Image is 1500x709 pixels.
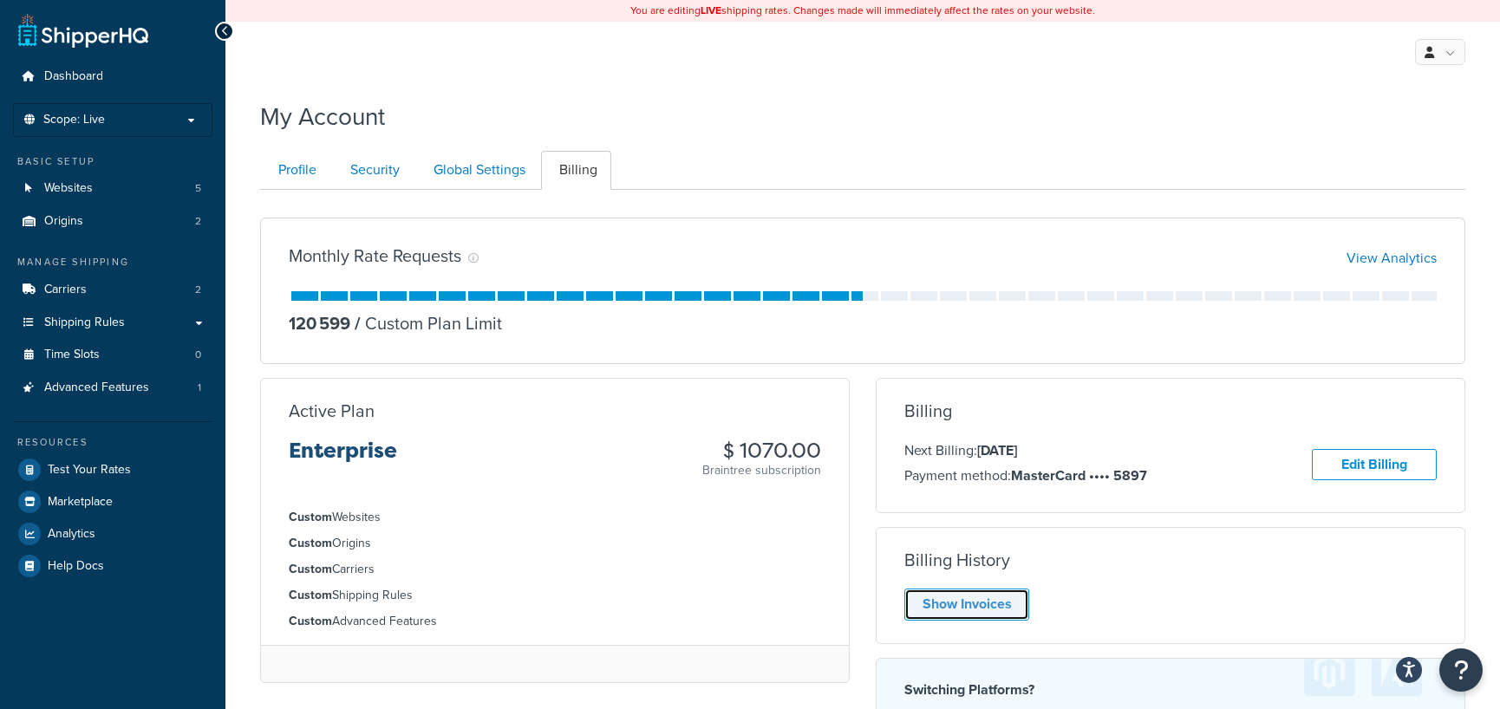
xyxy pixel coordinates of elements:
span: 1 [198,381,201,395]
strong: Custom [289,560,332,578]
strong: MasterCard •••• 5897 [1011,465,1147,485]
a: Analytics [13,518,212,550]
a: Websites 5 [13,172,212,205]
a: View Analytics [1347,248,1437,268]
p: Payment method: [904,465,1147,487]
strong: [DATE] [977,440,1017,460]
strong: Custom [289,586,332,604]
span: Origins [44,214,83,229]
span: Scope: Live [43,113,105,127]
h3: Billing History [904,550,1010,569]
span: 5 [195,181,201,196]
li: Advanced Features [289,612,821,631]
strong: Custom [289,508,332,526]
span: Shipping Rules [44,315,125,330]
button: Open Resource Center [1439,648,1483,692]
a: Advanced Features 1 [13,372,212,404]
a: Shipping Rules [13,307,212,339]
a: Origins 2 [13,205,212,237]
b: LIVE [701,3,721,18]
a: Time Slots 0 [13,339,212,371]
h3: Enterprise [289,439,397,476]
p: Next Billing: [904,439,1147,462]
strong: Custom [289,612,332,630]
h1: My Account [260,100,385,133]
a: Carriers 2 [13,274,212,306]
span: Analytics [48,527,95,542]
span: 2 [195,283,201,297]
li: Time Slots [13,339,212,371]
span: Marketplace [48,495,113,510]
li: Origins [13,205,212,237]
a: Security [332,151,414,190]
a: Edit Billing [1312,449,1437,481]
li: Websites [13,172,212,205]
a: Billing [541,151,611,190]
h3: Monthly Rate Requests [289,246,461,265]
li: Carriers [13,274,212,306]
li: Carriers [289,560,821,579]
span: 2 [195,214,201,229]
li: Shipping Rules [289,586,821,605]
a: Profile [260,151,330,190]
span: Websites [44,181,93,196]
span: Dashboard [44,69,103,84]
a: Test Your Rates [13,454,212,485]
div: Manage Shipping [13,255,212,270]
a: Dashboard [13,61,212,93]
span: Time Slots [44,348,100,362]
h3: Active Plan [289,401,375,420]
a: Show Invoices [904,589,1029,621]
div: Resources [13,435,212,450]
a: Global Settings [415,151,539,190]
p: 120 599 [289,311,350,335]
a: Marketplace [13,486,212,517]
p: Custom Plan Limit [350,311,502,335]
span: 0 [195,348,201,362]
li: Origins [289,534,821,553]
div: Basic Setup [13,154,212,169]
span: Advanced Features [44,381,149,395]
a: Help Docs [13,550,212,582]
h3: $ 1070.00 [702,439,821,462]
li: Websites [289,508,821,527]
span: Test Your Rates [48,463,131,478]
span: Help Docs [48,559,104,574]
span: Carriers [44,283,87,297]
h3: Billing [904,401,952,420]
li: Advanced Features [13,372,212,404]
a: ShipperHQ Home [18,13,148,48]
h4: Switching Platforms? [904,680,1437,700]
p: Braintree subscription [702,462,821,479]
span: / [355,310,361,336]
strong: Custom [289,534,332,552]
